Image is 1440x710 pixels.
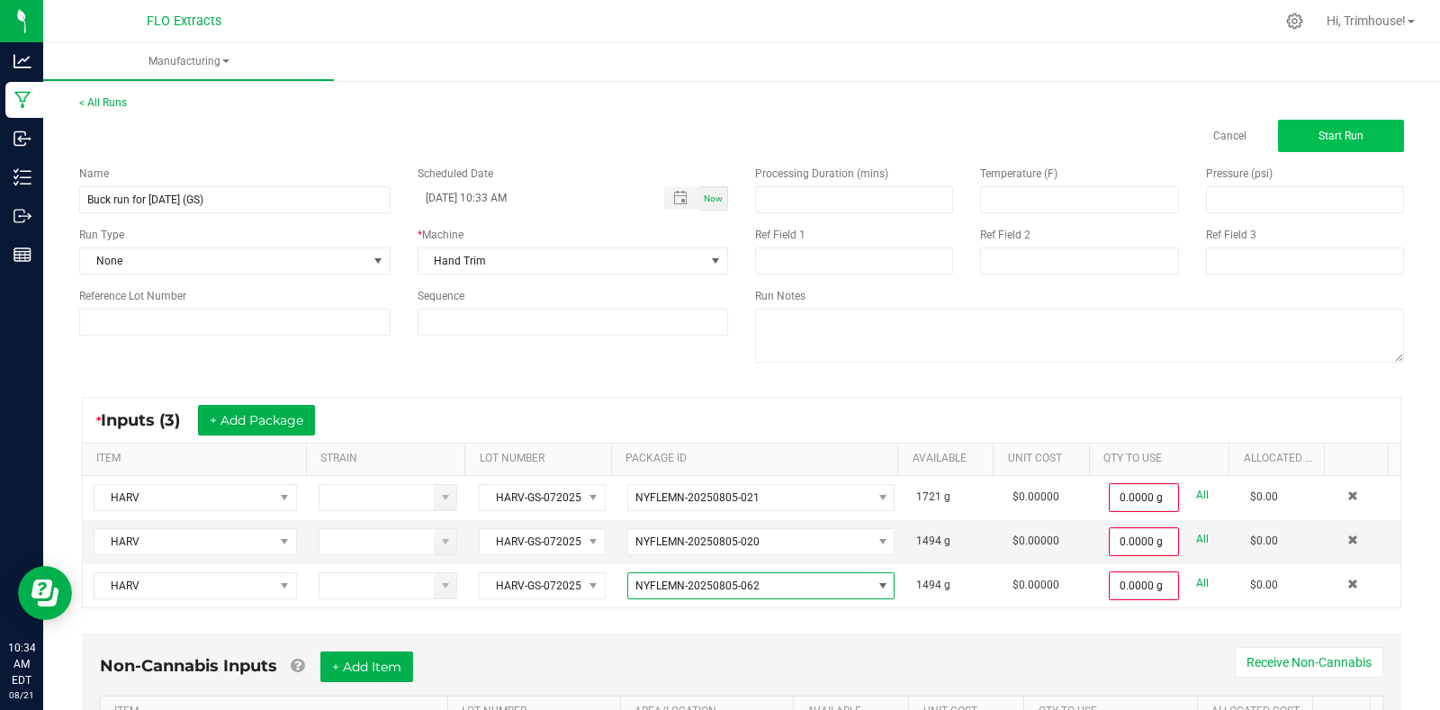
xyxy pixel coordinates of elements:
[94,485,274,510] span: HARV
[916,490,941,503] span: 1721
[1206,229,1256,241] span: Ref Field 3
[320,452,458,466] a: STRAINSortable
[43,54,334,69] span: Manufacturing
[79,290,186,302] span: Reference Lot Number
[1103,452,1222,466] a: QTY TO USESortable
[625,452,891,466] a: PACKAGE IDSortable
[18,566,72,620] iframe: Resource center
[291,656,304,676] a: Add Non-Cannabis items that were also consumed in the run (e.g. gloves and packaging); Also add N...
[79,96,127,109] a: < All Runs
[1206,167,1273,180] span: Pressure (psi)
[1012,535,1059,547] span: $0.00000
[635,535,760,548] span: NYFLEMN-20250805-020
[916,579,941,591] span: 1494
[635,580,760,592] span: NYFLEMN-20250805-062
[101,410,198,430] span: Inputs (3)
[480,485,581,510] span: HARV-GS-072025
[944,579,950,591] span: g
[944,490,950,503] span: g
[1339,452,1381,466] a: Sortable
[418,167,493,180] span: Scheduled Date
[1196,483,1209,508] a: All
[94,529,274,554] span: HARV
[913,452,986,466] a: AVAILABLESortable
[1278,120,1404,152] button: Start Run
[480,573,581,598] span: HARV-GS-072025
[8,640,35,688] p: 10:34 AM EDT
[13,130,31,148] inline-svg: Inbound
[1012,490,1059,503] span: $0.00000
[13,91,31,109] inline-svg: Manufacturing
[944,535,950,547] span: g
[1012,579,1059,591] span: $0.00000
[320,652,413,682] button: + Add Item
[43,43,334,81] a: Manufacturing
[664,186,699,209] span: Toggle popup
[704,193,723,203] span: Now
[480,452,605,466] a: LOT NUMBERSortable
[916,535,941,547] span: 1494
[198,405,315,436] button: + Add Package
[635,491,760,504] span: NYFLEMN-20250805-021
[79,227,124,243] span: Run Type
[80,248,367,274] span: None
[480,529,581,554] span: HARV-GS-072025
[147,13,221,29] span: FLO Extracts
[1318,130,1363,142] span: Start Run
[13,168,31,186] inline-svg: Inventory
[94,573,274,598] span: HARV
[13,52,31,70] inline-svg: Analytics
[980,167,1057,180] span: Temperature (F)
[755,290,805,302] span: Run Notes
[1213,129,1246,144] a: Cancel
[418,290,464,302] span: Sequence
[418,248,706,274] span: Hand Trim
[755,229,805,241] span: Ref Field 1
[13,246,31,264] inline-svg: Reports
[755,167,888,180] span: Processing Duration (mins)
[1235,647,1383,678] button: Receive Non-Cannabis
[1327,13,1406,28] span: Hi, Trimhouse!
[1244,452,1318,466] a: Allocated CostSortable
[96,452,299,466] a: ITEMSortable
[79,167,109,180] span: Name
[1250,535,1278,547] span: $0.00
[422,229,463,241] span: Machine
[8,688,35,702] p: 08/21
[980,229,1030,241] span: Ref Field 2
[100,656,277,676] span: Non-Cannabis Inputs
[1196,571,1209,596] a: All
[1008,452,1082,466] a: Unit CostSortable
[418,186,646,209] input: Scheduled Datetime
[13,207,31,225] inline-svg: Outbound
[1283,13,1306,30] div: Manage settings
[1196,527,1209,552] a: All
[1250,490,1278,503] span: $0.00
[1250,579,1278,591] span: $0.00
